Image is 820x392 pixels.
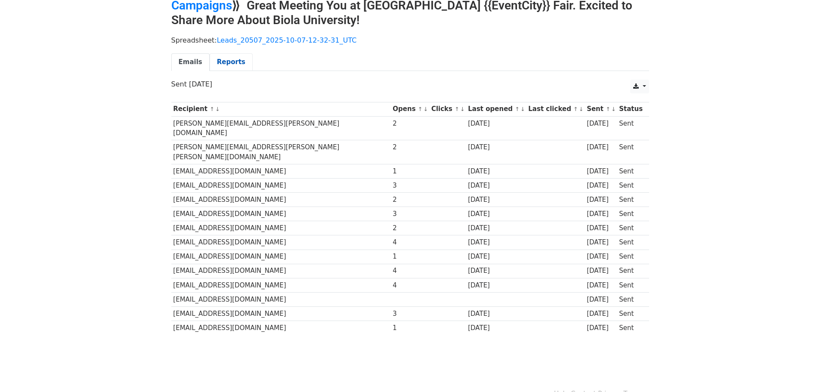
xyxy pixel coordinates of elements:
[171,193,391,207] td: [EMAIL_ADDRESS][DOMAIN_NAME]
[429,102,466,116] th: Clicks
[393,281,427,290] div: 4
[587,142,615,152] div: [DATE]
[171,278,391,292] td: [EMAIL_ADDRESS][DOMAIN_NAME]
[617,292,644,306] td: Sent
[617,235,644,250] td: Sent
[171,264,391,278] td: [EMAIL_ADDRESS][DOMAIN_NAME]
[468,281,524,290] div: [DATE]
[391,102,430,116] th: Opens
[393,223,427,233] div: 2
[171,306,391,321] td: [EMAIL_ADDRESS][DOMAIN_NAME]
[171,292,391,306] td: [EMAIL_ADDRESS][DOMAIN_NAME]
[171,116,391,140] td: [PERSON_NAME][EMAIL_ADDRESS][PERSON_NAME][DOMAIN_NAME]
[617,321,644,335] td: Sent
[468,119,524,129] div: [DATE]
[587,281,615,290] div: [DATE]
[171,235,391,250] td: [EMAIL_ADDRESS][DOMAIN_NAME]
[617,164,644,178] td: Sent
[606,106,610,112] a: ↑
[393,252,427,262] div: 1
[587,309,615,319] div: [DATE]
[393,209,427,219] div: 3
[468,238,524,247] div: [DATE]
[393,167,427,176] div: 1
[171,80,649,89] p: Sent [DATE]
[515,106,520,112] a: ↑
[468,167,524,176] div: [DATE]
[171,53,210,71] a: Emails
[468,252,524,262] div: [DATE]
[393,142,427,152] div: 2
[171,102,391,116] th: Recipient
[617,193,644,207] td: Sent
[587,195,615,205] div: [DATE]
[210,53,253,71] a: Reports
[587,295,615,305] div: [DATE]
[587,209,615,219] div: [DATE]
[617,179,644,193] td: Sent
[468,309,524,319] div: [DATE]
[171,221,391,235] td: [EMAIL_ADDRESS][DOMAIN_NAME]
[171,321,391,335] td: [EMAIL_ADDRESS][DOMAIN_NAME]
[587,181,615,191] div: [DATE]
[468,323,524,333] div: [DATE]
[217,36,357,44] a: Leads_20507_2025-10-07-12-32-31_UTC
[171,207,391,221] td: [EMAIL_ADDRESS][DOMAIN_NAME]
[393,266,427,276] div: 4
[468,142,524,152] div: [DATE]
[587,167,615,176] div: [DATE]
[171,179,391,193] td: [EMAIL_ADDRESS][DOMAIN_NAME]
[393,309,427,319] div: 3
[171,140,391,164] td: [PERSON_NAME][EMAIL_ADDRESS][PERSON_NAME][PERSON_NAME][DOMAIN_NAME]
[460,106,465,112] a: ↓
[468,223,524,233] div: [DATE]
[424,106,428,112] a: ↓
[587,119,615,129] div: [DATE]
[611,106,616,112] a: ↓
[393,181,427,191] div: 3
[587,252,615,262] div: [DATE]
[617,278,644,292] td: Sent
[617,250,644,264] td: Sent
[587,323,615,333] div: [DATE]
[171,164,391,178] td: [EMAIL_ADDRESS][DOMAIN_NAME]
[393,323,427,333] div: 1
[587,223,615,233] div: [DATE]
[520,106,525,112] a: ↓
[526,102,585,116] th: Last clicked
[171,250,391,264] td: [EMAIL_ADDRESS][DOMAIN_NAME]
[171,36,649,45] p: Spreadsheet:
[587,266,615,276] div: [DATE]
[617,102,644,116] th: Status
[617,221,644,235] td: Sent
[393,195,427,205] div: 2
[455,106,459,112] a: ↑
[468,181,524,191] div: [DATE]
[777,351,820,392] iframe: Chat Widget
[617,140,644,164] td: Sent
[468,209,524,219] div: [DATE]
[573,106,578,112] a: ↑
[468,195,524,205] div: [DATE]
[215,106,220,112] a: ↓
[466,102,526,116] th: Last opened
[617,207,644,221] td: Sent
[418,106,423,112] a: ↑
[587,238,615,247] div: [DATE]
[210,106,214,112] a: ↑
[393,238,427,247] div: 4
[393,119,427,129] div: 2
[468,266,524,276] div: [DATE]
[585,102,617,116] th: Sent
[617,116,644,140] td: Sent
[579,106,584,112] a: ↓
[617,264,644,278] td: Sent
[617,306,644,321] td: Sent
